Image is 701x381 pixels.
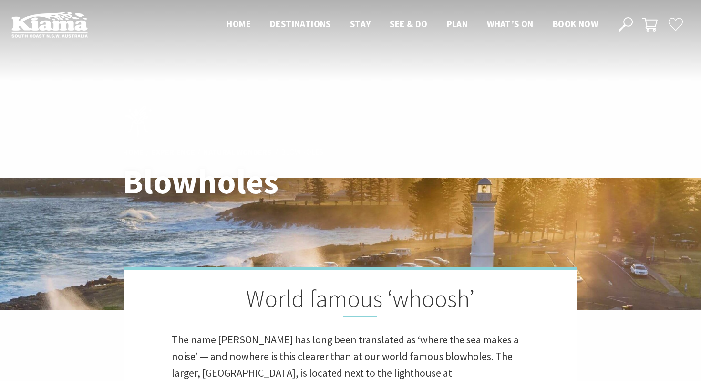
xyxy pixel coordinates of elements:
[390,18,427,30] span: See & Do
[281,146,323,159] li: Blowholes
[203,147,271,158] a: Natural Wonders
[172,285,529,317] h2: World famous ‘whoosh’
[487,18,534,30] span: What’s On
[553,18,598,30] span: Book now
[152,147,195,158] a: Experience
[447,18,468,30] span: Plan
[123,163,392,200] h1: Blowholes
[350,18,371,30] span: Stay
[123,147,144,158] a: Home
[11,11,88,38] img: Kiama Logo
[217,17,608,32] nav: Main Menu
[270,18,331,30] span: Destinations
[227,18,251,30] span: Home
